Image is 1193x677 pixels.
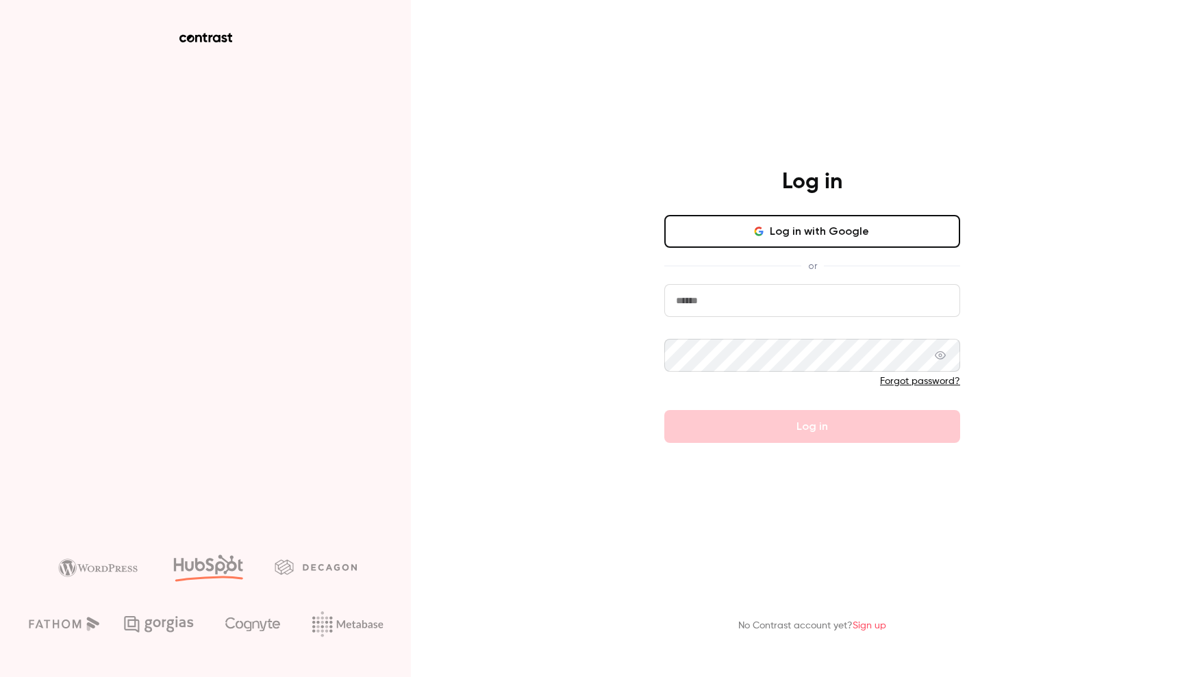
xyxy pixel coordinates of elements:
span: or [801,259,824,273]
img: decagon [275,559,357,574]
a: Sign up [853,621,886,630]
p: No Contrast account yet? [738,619,886,633]
button: Log in with Google [664,215,960,248]
h4: Log in [782,168,842,196]
a: Forgot password? [880,376,960,386]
